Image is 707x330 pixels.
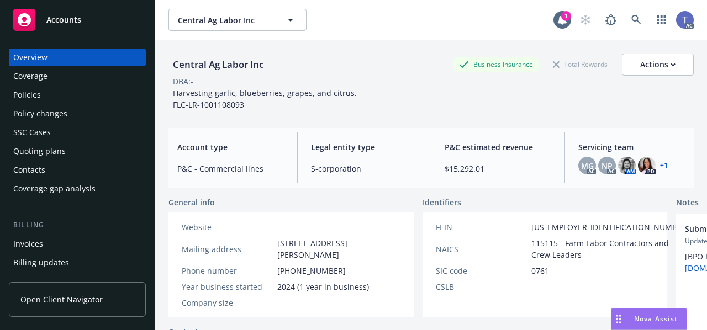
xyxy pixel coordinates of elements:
span: $15,292.01 [445,163,551,174]
a: Accounts [9,4,146,35]
div: NAICS [436,243,527,255]
span: 0761 [531,265,549,276]
span: - [531,281,534,292]
span: P&C - Commercial lines [177,163,284,174]
div: SSC Cases [13,124,51,141]
a: Start snowing [574,9,597,31]
span: General info [168,196,215,208]
span: NP [602,160,613,172]
div: Account charges [13,273,75,290]
button: Nova Assist [611,308,687,330]
div: Policy changes [13,105,67,123]
span: Identifiers [423,196,461,208]
span: S-corporation [311,163,418,174]
div: Year business started [182,281,273,292]
span: Legal entity type [311,141,418,153]
a: - [277,222,280,232]
span: Notes [676,196,699,210]
a: Coverage gap analysis [9,180,146,198]
button: Actions [622,54,694,76]
span: Harvesting garlic, blueberries, grapes, and citrus. FLC-LR-1001108093 [173,88,357,110]
div: SIC code [436,265,527,276]
span: - [277,297,280,308]
div: Mailing address [182,243,273,255]
span: Servicing team [578,141,685,153]
div: Quoting plans [13,142,66,160]
div: Central Ag Labor Inc [168,57,268,72]
span: [PHONE_NUMBER] [277,265,346,276]
a: Policy changes [9,105,146,123]
a: Invoices [9,235,146,253]
div: DBA: - [173,76,193,87]
div: 1 [561,11,571,21]
a: Overview [9,49,146,66]
div: Total Rewards [547,57,613,71]
a: Contacts [9,161,146,179]
a: Switch app [651,9,673,31]
img: photo [618,157,636,174]
div: Website [182,221,273,233]
a: SSC Cases [9,124,146,141]
a: Policies [9,86,146,104]
div: Coverage [13,67,48,85]
a: Billing updates [9,254,146,272]
span: Account type [177,141,284,153]
span: Central Ag Labor Inc [178,14,273,26]
span: Open Client Navigator [20,294,103,305]
div: CSLB [436,281,527,292]
a: Quoting plans [9,142,146,160]
div: Business Insurance [453,57,539,71]
span: Accounts [46,15,81,24]
a: Coverage [9,67,146,85]
div: Billing [9,220,146,231]
span: [US_EMPLOYER_IDENTIFICATION_NUMBER] [531,221,689,233]
div: Actions [640,54,676,75]
div: Overview [13,49,48,66]
a: Search [625,9,647,31]
div: FEIN [436,221,527,233]
div: Policies [13,86,41,104]
a: Report a Bug [600,9,622,31]
div: Coverage gap analysis [13,180,96,198]
a: +1 [660,162,668,169]
span: 2024 (1 year in business) [277,281,369,292]
div: Phone number [182,265,273,276]
div: Billing updates [13,254,69,272]
button: Central Ag Labor Inc [168,9,307,31]
img: photo [676,11,694,29]
div: Contacts [13,161,45,179]
img: photo [638,157,656,174]
div: Company size [182,297,273,308]
span: P&C estimated revenue [445,141,551,153]
a: Account charges [9,273,146,290]
div: Drag to move [611,308,625,329]
span: [STREET_ADDRESS][PERSON_NAME] [277,237,400,260]
span: 115115 - Farm Labor Contractors and Crew Leaders [531,237,689,260]
span: Nova Assist [634,314,678,323]
span: MG [581,160,594,172]
div: Invoices [13,235,43,253]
